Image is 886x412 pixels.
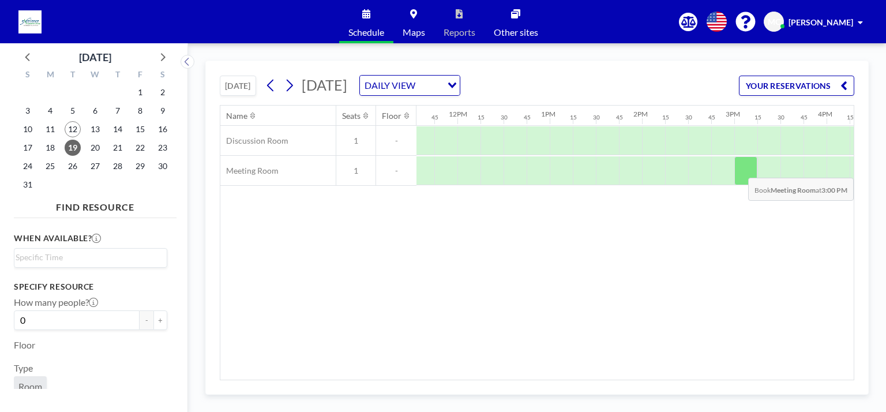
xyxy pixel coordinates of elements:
span: Monday, August 4, 2025 [42,103,58,119]
span: Sunday, August 24, 2025 [20,158,36,174]
div: 3PM [726,110,740,118]
span: Thursday, August 14, 2025 [110,121,126,137]
span: Sunday, August 31, 2025 [20,177,36,193]
button: YOUR RESERVATIONS [739,76,854,96]
b: 3:00 PM [821,186,847,194]
h3: Specify resource [14,282,167,292]
span: [DATE] [302,76,347,93]
span: Saturday, August 30, 2025 [155,158,171,174]
span: Meeting Room [220,166,279,176]
input: Search for option [16,251,160,264]
div: 45 [431,114,438,121]
label: Floor [14,339,35,351]
input: Search for option [419,78,441,93]
button: [DATE] [220,76,256,96]
div: Search for option [14,249,167,266]
span: 1 [336,166,376,176]
div: 15 [478,114,485,121]
span: Monday, August 11, 2025 [42,121,58,137]
span: Friday, August 8, 2025 [132,103,148,119]
span: [PERSON_NAME] [789,17,853,27]
div: W [84,68,107,83]
div: F [129,68,151,83]
div: 15 [847,114,854,121]
div: 15 [662,114,669,121]
span: Friday, August 29, 2025 [132,158,148,174]
span: Sunday, August 10, 2025 [20,121,36,137]
span: - [376,166,416,176]
span: Thursday, August 28, 2025 [110,158,126,174]
span: Reports [444,28,475,37]
b: Meeting Room [771,186,816,194]
div: 30 [685,114,692,121]
button: - [140,310,153,330]
div: [DATE] [79,49,111,65]
span: Monday, August 18, 2025 [42,140,58,156]
button: + [153,310,167,330]
div: 1PM [541,110,555,118]
span: Schedule [348,28,384,37]
div: 30 [501,114,508,121]
span: Tuesday, August 12, 2025 [65,121,81,137]
span: Friday, August 22, 2025 [132,140,148,156]
span: Other sites [494,28,538,37]
div: 30 [778,114,784,121]
span: DAILY VIEW [362,78,418,93]
span: Wednesday, August 6, 2025 [87,103,103,119]
div: 15 [754,114,761,121]
div: Floor [382,111,401,121]
span: Sunday, August 3, 2025 [20,103,36,119]
span: Saturday, August 23, 2025 [155,140,171,156]
span: Thursday, August 21, 2025 [110,140,126,156]
div: 45 [708,114,715,121]
span: Friday, August 15, 2025 [132,121,148,137]
span: Monday, August 25, 2025 [42,158,58,174]
div: 30 [593,114,600,121]
span: Discussion Room [220,136,288,146]
span: Saturday, August 9, 2025 [155,103,171,119]
span: Wednesday, August 20, 2025 [87,140,103,156]
span: Wednesday, August 13, 2025 [87,121,103,137]
span: Thursday, August 7, 2025 [110,103,126,119]
div: 2PM [633,110,648,118]
div: 45 [616,114,623,121]
div: M [39,68,62,83]
label: How many people? [14,297,98,308]
span: Room [18,381,42,392]
span: Saturday, August 2, 2025 [155,84,171,100]
div: Search for option [360,76,460,95]
div: 4PM [818,110,832,118]
div: S [151,68,174,83]
span: 1 [336,136,376,146]
span: Saturday, August 16, 2025 [155,121,171,137]
span: - [376,136,416,146]
span: Tuesday, August 26, 2025 [65,158,81,174]
div: T [106,68,129,83]
h4: FIND RESOURCE [14,197,177,213]
span: MC [768,17,780,27]
img: organization-logo [18,10,42,33]
span: Book at [748,178,854,201]
div: Seats [342,111,361,121]
label: Type [14,362,33,374]
div: 12PM [449,110,467,118]
span: Friday, August 1, 2025 [132,84,148,100]
span: Tuesday, August 5, 2025 [65,103,81,119]
div: T [62,68,84,83]
div: S [17,68,39,83]
span: Sunday, August 17, 2025 [20,140,36,156]
span: Maps [403,28,425,37]
div: 45 [524,114,531,121]
span: Wednesday, August 27, 2025 [87,158,103,174]
div: Name [226,111,247,121]
div: 45 [801,114,808,121]
span: Tuesday, August 19, 2025 [65,140,81,156]
div: 15 [570,114,577,121]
